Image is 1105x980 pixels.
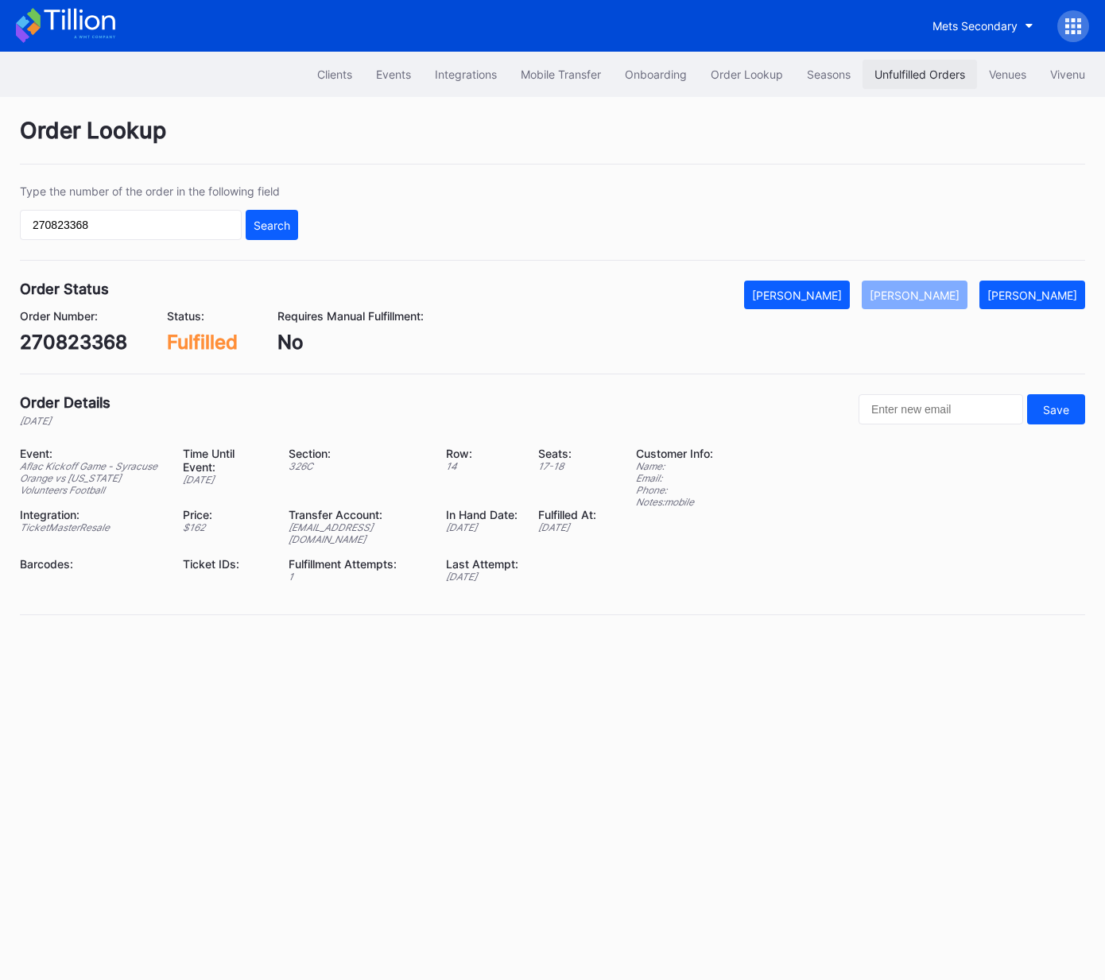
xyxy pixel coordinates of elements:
[364,60,423,89] button: Events
[446,571,518,583] div: [DATE]
[538,521,596,533] div: [DATE]
[446,447,518,460] div: Row:
[289,460,426,472] div: 326C
[277,331,424,354] div: No
[289,521,426,545] div: [EMAIL_ADDRESS][DOMAIN_NAME]
[636,484,713,496] div: Phone:
[509,60,613,89] button: Mobile Transfer
[446,460,518,472] div: 14
[613,60,699,89] button: Onboarding
[989,68,1026,81] div: Venues
[752,289,842,302] div: [PERSON_NAME]
[423,60,509,89] button: Integrations
[20,415,111,427] div: [DATE]
[183,557,269,571] div: Ticket IDs:
[625,68,687,81] div: Onboarding
[744,281,850,309] button: [PERSON_NAME]
[446,521,518,533] div: [DATE]
[859,394,1023,424] input: Enter new email
[20,331,127,354] div: 270823368
[932,19,1018,33] div: Mets Secondary
[538,508,596,521] div: Fulfilled At:
[862,281,967,309] button: [PERSON_NAME]
[1043,403,1069,416] div: Save
[277,309,424,323] div: Requires Manual Fulfillment:
[921,11,1045,41] button: Mets Secondary
[317,68,352,81] div: Clients
[20,281,109,297] div: Order Status
[1038,60,1097,89] button: Vivenu
[254,219,290,232] div: Search
[636,460,713,472] div: Name:
[795,60,863,89] button: Seasons
[874,68,965,81] div: Unfulfilled Orders
[636,496,713,508] div: Notes: mobile
[20,508,163,521] div: Integration:
[538,447,596,460] div: Seats:
[20,521,163,533] div: TicketMasterResale
[20,117,1085,165] div: Order Lookup
[807,68,851,81] div: Seasons
[699,60,795,89] button: Order Lookup
[521,68,601,81] div: Mobile Transfer
[1027,394,1085,424] button: Save
[20,184,298,198] div: Type the number of the order in the following field
[636,472,713,484] div: Email:
[435,68,497,81] div: Integrations
[977,60,1038,89] button: Venues
[711,68,783,81] div: Order Lookup
[863,60,977,89] button: Unfulfilled Orders
[20,460,163,496] div: Aflac Kickoff Game - Syracuse Orange vs [US_STATE] Volunteers Football
[183,474,269,486] div: [DATE]
[1050,68,1085,81] div: Vivenu
[246,210,298,240] button: Search
[870,289,960,302] div: [PERSON_NAME]
[20,447,163,460] div: Event:
[167,309,238,323] div: Status:
[183,508,269,521] div: Price:
[167,331,238,354] div: Fulfilled
[636,447,713,460] div: Customer Info:
[289,571,426,583] div: 1
[289,508,426,521] div: Transfer Account:
[538,460,596,472] div: 17 - 18
[305,60,364,89] button: Clients
[183,447,269,474] div: Time Until Event:
[979,281,1085,309] button: [PERSON_NAME]
[376,68,411,81] div: Events
[20,557,163,571] div: Barcodes:
[446,557,518,571] div: Last Attempt:
[20,394,111,411] div: Order Details
[289,557,426,571] div: Fulfillment Attempts:
[20,309,127,323] div: Order Number:
[183,521,269,533] div: $ 162
[446,508,518,521] div: In Hand Date:
[20,210,242,240] input: GT59662
[289,447,426,460] div: Section:
[987,289,1077,302] div: [PERSON_NAME]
